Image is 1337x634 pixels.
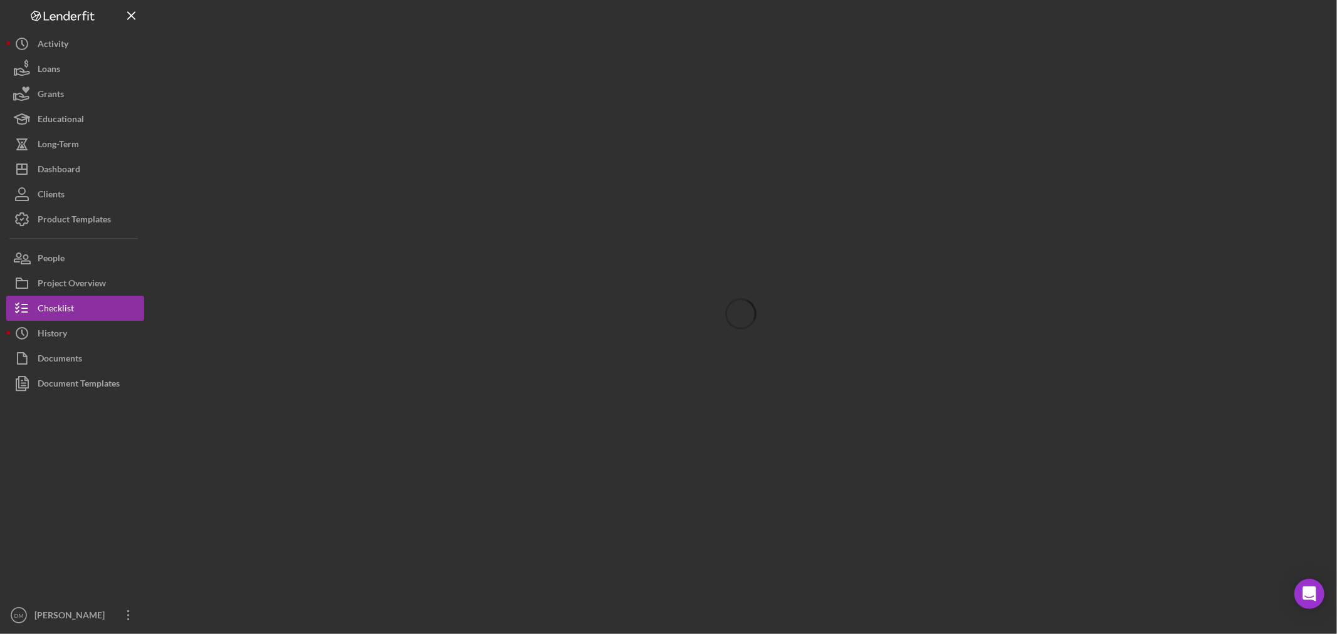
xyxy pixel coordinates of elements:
button: Activity [6,31,144,56]
div: Product Templates [38,207,111,235]
div: Dashboard [38,157,80,185]
button: Product Templates [6,207,144,232]
div: Document Templates [38,371,120,399]
div: People [38,246,65,274]
button: Project Overview [6,271,144,296]
button: Long-Term [6,132,144,157]
button: Clients [6,182,144,207]
div: [PERSON_NAME] [31,603,113,631]
div: Grants [38,81,64,110]
button: DM[PERSON_NAME] [6,603,144,628]
div: Checklist [38,296,74,324]
div: History [38,321,67,349]
button: Document Templates [6,371,144,396]
text: DM [14,612,24,619]
div: Long-Term [38,132,79,160]
div: Clients [38,182,65,210]
div: Project Overview [38,271,106,299]
button: Grants [6,81,144,107]
div: Educational [38,107,84,135]
button: People [6,246,144,271]
div: Open Intercom Messenger [1294,579,1324,609]
div: Loans [38,56,60,85]
button: Loans [6,56,144,81]
button: History [6,321,144,346]
button: Dashboard [6,157,144,182]
button: Educational [6,107,144,132]
div: Documents [38,346,82,374]
button: Checklist [6,296,144,321]
div: Activity [38,31,68,60]
button: Documents [6,346,144,371]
